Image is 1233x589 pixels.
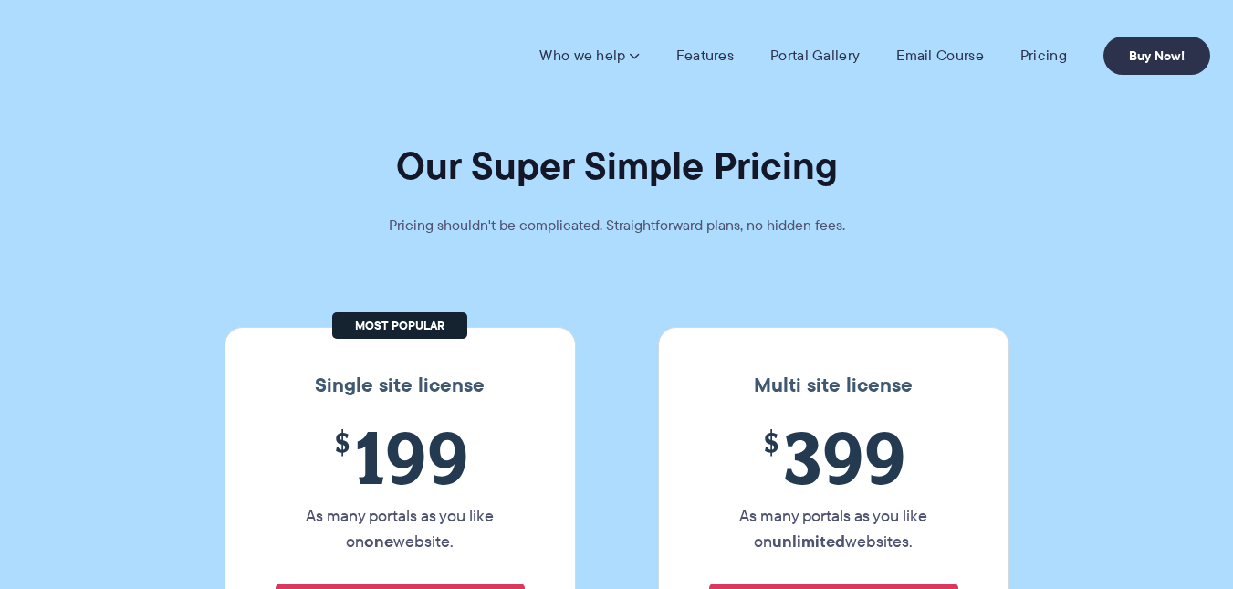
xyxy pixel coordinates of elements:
[244,373,557,397] h3: Single site license
[343,213,891,238] p: Pricing shouldn't be complicated. Straightforward plans, no hidden fees.
[276,503,525,554] p: As many portals as you like on website.
[364,529,393,553] strong: one
[1103,37,1210,75] a: Buy Now!
[676,47,734,65] a: Features
[709,503,958,554] p: As many portals as you like on websites.
[677,373,990,397] h3: Multi site license
[709,415,958,499] span: 399
[772,529,845,553] strong: unlimited
[276,415,525,499] span: 199
[1020,47,1067,65] a: Pricing
[539,47,639,65] a: Who we help
[896,47,984,65] a: Email Course
[770,47,860,65] a: Portal Gallery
